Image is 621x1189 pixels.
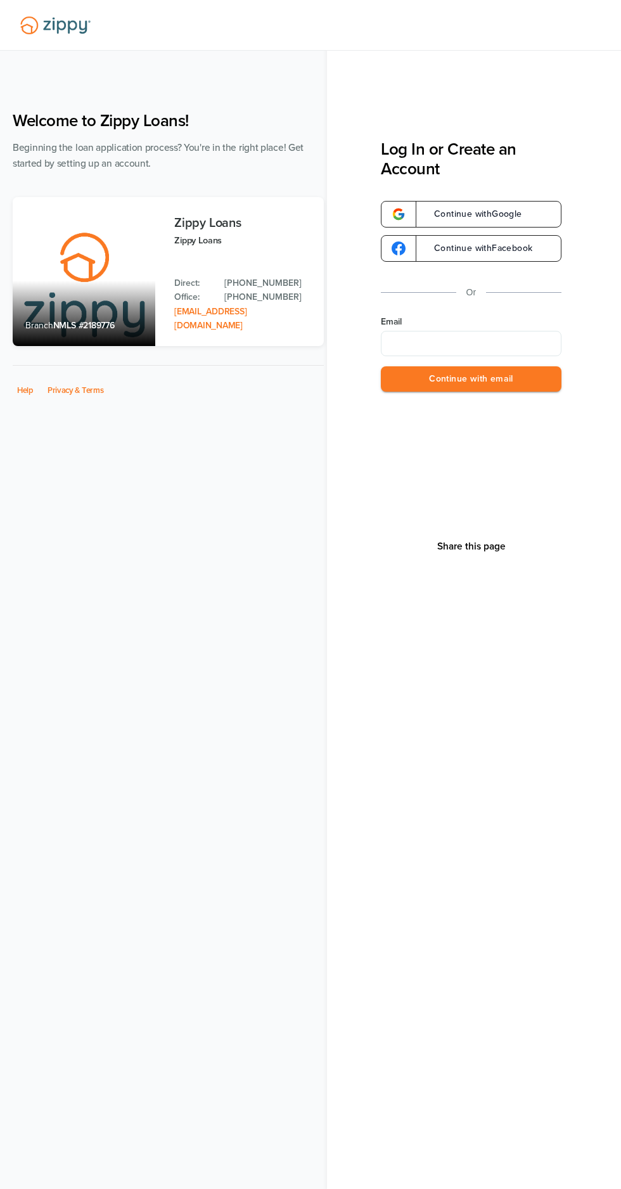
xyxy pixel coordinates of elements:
[466,285,477,300] p: Or
[381,235,561,262] a: google-logoContinue withFacebook
[421,244,532,253] span: Continue with Facebook
[25,320,53,331] span: Branch
[381,366,561,392] button: Continue with email
[381,331,561,356] input: Email Address
[48,385,104,395] a: Privacy & Terms
[53,320,115,331] span: NMLS #2189776
[224,290,311,304] a: Office Phone: 512-975-2947
[174,306,246,331] a: Email Address: zippyguide@zippymh.com
[174,233,311,248] p: Zippy Loans
[174,290,212,304] p: Office:
[17,385,34,395] a: Help
[392,241,406,255] img: google-logo
[13,111,324,131] h1: Welcome to Zippy Loans!
[13,142,304,169] span: Beginning the loan application process? You're in the right place! Get started by setting up an a...
[224,276,311,290] a: Direct Phone: 512-975-2947
[381,139,561,179] h3: Log In or Create an Account
[174,216,311,230] h3: Zippy Loans
[433,540,509,553] button: Share This Page
[392,207,406,221] img: google-logo
[174,276,212,290] p: Direct:
[13,11,98,40] img: Lender Logo
[381,316,561,328] label: Email
[381,201,561,228] a: google-logoContinue withGoogle
[421,210,522,219] span: Continue with Google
